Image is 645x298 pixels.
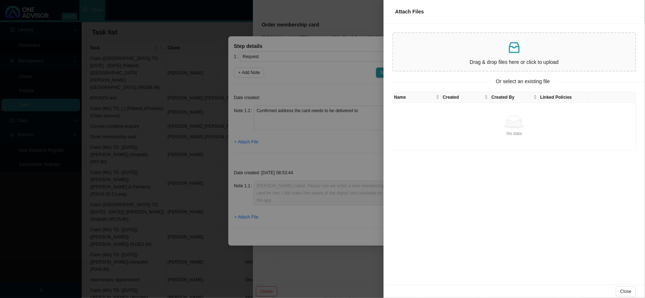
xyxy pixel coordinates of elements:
[396,130,633,137] div: No data
[507,40,522,55] span: inbox
[393,92,441,103] th: Name
[616,286,636,297] button: Close
[395,9,424,15] span: Attach Files
[491,94,532,101] span: Created By
[620,288,632,295] span: Close
[393,33,636,71] span: inboxDrag & drop files here or click to upload
[441,92,490,103] th: Created
[396,58,633,66] p: Drag & drop files here or click to upload
[491,77,555,86] span: Or select an existing file
[394,94,434,101] span: Name
[539,92,588,103] th: Linked Policies
[443,94,483,101] span: Created
[490,92,539,103] th: Created By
